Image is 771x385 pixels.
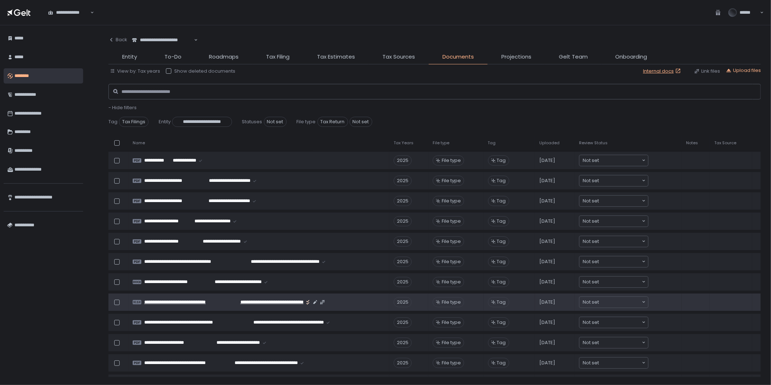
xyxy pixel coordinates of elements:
div: Search for option [579,317,648,328]
span: File type [442,360,461,366]
span: [DATE] [539,258,555,265]
span: Not set [583,238,599,245]
div: 2025 [394,257,412,267]
span: Tax Sources [382,53,415,61]
input: Search for option [599,339,641,346]
span: Not set [583,258,599,265]
span: Tag [497,319,506,326]
input: Search for option [599,299,641,306]
span: Uploaded [539,140,560,146]
div: Search for option [43,5,94,20]
div: 2025 [394,176,412,186]
span: [DATE] [539,299,555,305]
span: Tag [497,339,506,346]
span: Roadmaps [209,53,239,61]
span: File type [442,177,461,184]
button: Back [108,33,127,47]
span: Tag [497,258,506,265]
span: Tag [497,279,506,285]
div: 2025 [394,155,412,166]
span: [DATE] [539,319,555,326]
span: [DATE] [539,360,555,366]
input: Search for option [599,238,641,245]
div: 2025 [394,338,412,348]
span: [DATE] [539,157,555,164]
span: Not set [583,197,599,205]
div: Search for option [579,155,648,166]
input: Search for option [599,157,641,164]
span: Not set [583,359,599,367]
span: To-Do [164,53,181,61]
div: 2025 [394,317,412,328]
button: Upload files [726,67,761,74]
input: Search for option [599,319,641,326]
input: Search for option [599,278,641,286]
span: Documents [442,53,474,61]
span: [DATE] [539,279,555,285]
span: - Hide filters [108,104,137,111]
span: Not set [583,278,599,286]
div: Search for option [579,216,648,227]
div: Search for option [579,196,648,206]
div: Search for option [579,236,648,247]
span: Not set [583,157,599,164]
div: 2025 [394,216,412,226]
span: Projections [501,53,531,61]
div: Search for option [579,277,648,287]
span: Tag [497,157,506,164]
input: Search for option [599,258,641,265]
span: File type [433,140,449,146]
span: Tax Estimates [317,53,355,61]
div: Search for option [579,256,648,267]
button: View by: Tax years [110,68,160,74]
div: 2025 [394,196,412,206]
span: Tag [488,140,496,146]
span: File type [442,218,461,224]
div: 2025 [394,297,412,307]
input: Search for option [599,197,641,205]
span: File type [442,198,461,204]
span: Not set [583,177,599,184]
span: File type [442,279,461,285]
span: Tag [497,218,506,224]
span: File type [442,258,461,265]
span: Notes [686,140,698,146]
div: Search for option [579,175,648,186]
span: Not set [583,319,599,326]
span: [DATE] [539,218,555,224]
span: Not set [583,218,599,225]
span: Not set [583,339,599,346]
span: Tax Source [714,140,736,146]
span: Entity [122,53,137,61]
span: [DATE] [539,339,555,346]
span: File type [297,119,316,125]
input: Search for option [599,218,641,225]
span: File type [442,157,461,164]
span: Tag [497,238,506,245]
button: - Hide filters [108,104,137,111]
input: Search for option [599,359,641,367]
input: Search for option [599,177,641,184]
span: File type [442,299,461,305]
div: 2025 [394,358,412,368]
div: Search for option [127,33,198,48]
span: Entity [159,119,171,125]
div: Search for option [579,337,648,348]
span: Tag [108,119,117,125]
span: Not set [583,299,599,306]
div: Search for option [579,297,648,308]
span: [DATE] [539,198,555,204]
span: [DATE] [539,238,555,245]
span: File type [442,339,461,346]
div: 2025 [394,277,412,287]
span: Tag [497,299,506,305]
span: Onboarding [615,53,647,61]
span: Review Status [579,140,608,146]
span: File type [442,319,461,326]
button: Link files [694,68,720,74]
div: 2025 [394,236,412,247]
span: Tax Years [394,140,414,146]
